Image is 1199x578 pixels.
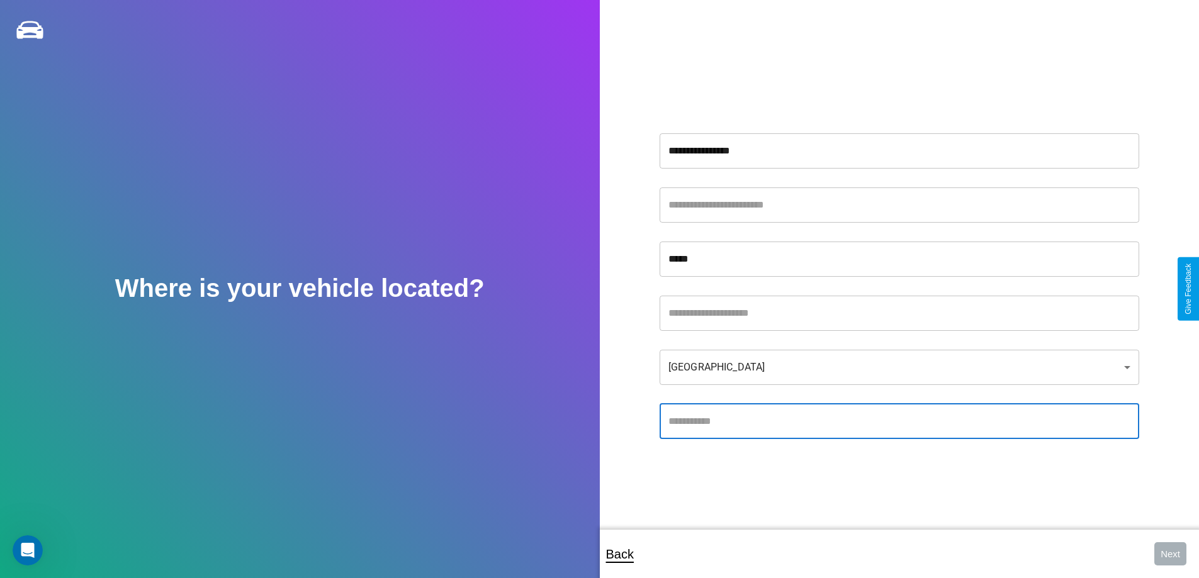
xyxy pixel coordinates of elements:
h2: Where is your vehicle located? [115,274,485,303]
div: [GEOGRAPHIC_DATA] [660,350,1139,385]
div: Give Feedback [1184,264,1193,314]
button: Next [1154,542,1186,565]
iframe: Intercom live chat [13,535,43,565]
p: Back [606,543,634,565]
